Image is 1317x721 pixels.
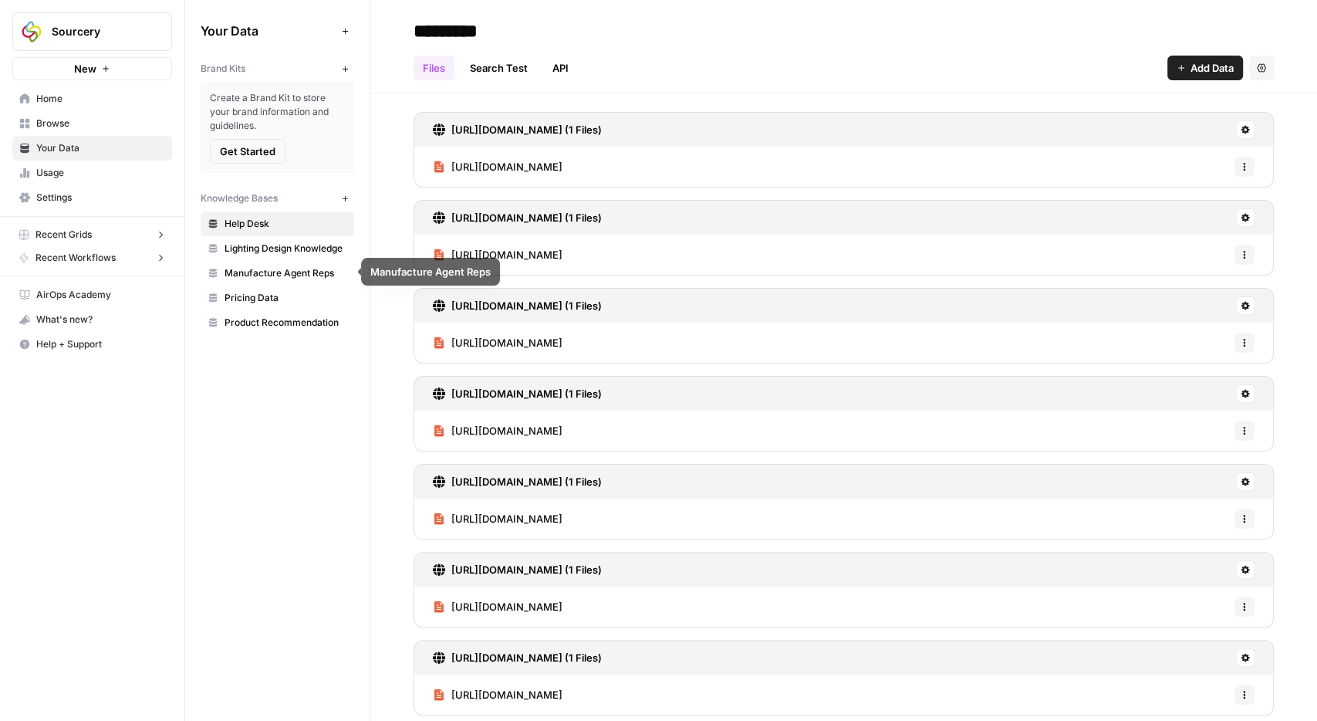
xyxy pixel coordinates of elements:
a: [URL][DOMAIN_NAME] (1 Files) [433,289,602,323]
span: Usage [36,166,165,180]
a: Manufacture Agent Reps [201,261,354,286]
a: Product Recommendation [201,310,354,335]
a: Home [12,86,172,111]
button: Recent Workflows [12,246,172,269]
span: [URL][DOMAIN_NAME] [451,687,562,702]
span: [URL][DOMAIN_NAME] [451,335,562,350]
a: Settings [12,185,172,210]
button: Help + Support [12,332,172,357]
button: Recent Grids [12,223,172,246]
span: Settings [36,191,165,205]
span: [URL][DOMAIN_NAME] [451,159,562,174]
a: Pricing Data [201,286,354,310]
span: Lighting Design Knowledge [225,242,347,256]
span: [URL][DOMAIN_NAME] [451,511,562,526]
button: New [12,57,172,80]
span: Help + Support [36,337,165,351]
a: [URL][DOMAIN_NAME] (1 Files) [433,377,602,411]
a: Files [414,56,454,80]
span: Product Recommendation [225,316,347,330]
h3: [URL][DOMAIN_NAME] (1 Files) [451,562,602,577]
a: Browse [12,111,172,136]
span: Add Data [1190,60,1234,76]
button: Get Started [210,139,285,164]
a: [URL][DOMAIN_NAME] [433,587,562,627]
span: Recent Workflows [35,251,116,265]
span: Pricing Data [225,291,347,305]
a: [URL][DOMAIN_NAME] (1 Files) [433,465,602,499]
a: Usage [12,161,172,185]
a: [URL][DOMAIN_NAME] [433,411,562,451]
a: [URL][DOMAIN_NAME] [433,147,562,187]
a: [URL][DOMAIN_NAME] (1 Files) [433,201,602,235]
a: API [543,56,578,80]
span: Knowledge Bases [201,191,278,205]
a: Your Data [12,136,172,161]
img: Sourcery Logo [18,18,46,46]
h3: [URL][DOMAIN_NAME] (1 Files) [451,386,602,401]
h3: [URL][DOMAIN_NAME] (1 Files) [451,210,602,225]
a: [URL][DOMAIN_NAME] (1 Files) [433,641,602,675]
span: [URL][DOMAIN_NAME] [451,247,562,262]
span: Recent Grids [35,228,92,242]
div: What's new? [13,308,171,331]
div: Product Recommendation [377,313,491,327]
span: [URL][DOMAIN_NAME] [451,599,562,614]
span: Create a Brand Kit to store your brand information and guidelines. [210,91,345,133]
button: What's new? [12,307,172,332]
span: Sourcery [52,24,145,39]
span: Browse [36,117,165,130]
h3: [URL][DOMAIN_NAME] (1 Files) [451,122,602,137]
span: Your Data [201,22,336,40]
span: AirOps Academy [36,288,165,302]
a: [URL][DOMAIN_NAME] [433,675,562,715]
h3: [URL][DOMAIN_NAME] (1 Files) [451,474,602,489]
button: Add Data [1167,56,1243,80]
a: Help Desk [201,212,354,236]
a: Search Test [461,56,537,80]
a: [URL][DOMAIN_NAME] (1 Files) [433,113,602,147]
button: Workspace: Sourcery [12,12,172,51]
span: Brand Kits [201,62,245,76]
span: Home [36,92,165,106]
a: [URL][DOMAIN_NAME] [433,323,562,363]
span: Help Desk [225,217,347,231]
a: [URL][DOMAIN_NAME] (1 Files) [433,553,602,587]
h3: [URL][DOMAIN_NAME] (1 Files) [451,298,602,313]
span: Manufacture Agent Reps [225,266,347,280]
span: [URL][DOMAIN_NAME] [451,423,562,438]
h3: [URL][DOMAIN_NAME] (1 Files) [451,650,602,665]
a: AirOps Academy [12,283,172,307]
span: New [74,61,96,76]
span: Your Data [36,141,165,155]
span: Get Started [220,144,275,159]
a: Lighting Design Knowledge [201,236,354,261]
a: [URL][DOMAIN_NAME] [433,499,562,539]
a: [URL][DOMAIN_NAME] [433,235,562,275]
